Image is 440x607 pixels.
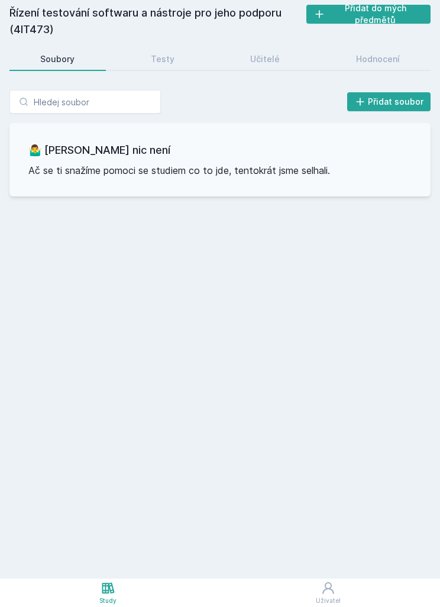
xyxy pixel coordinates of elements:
[120,47,206,71] a: Testy
[219,47,311,71] a: Učitelé
[9,90,161,114] input: Hledej soubor
[151,53,174,65] div: Testy
[99,596,117,605] div: Study
[347,92,431,111] button: Přidat soubor
[9,5,306,38] h2: Řízení testování softwaru a nástroje pro jeho podporu (4IT473)
[28,163,412,177] p: Ač se ti snažíme pomoci se studiem co to jde, tentokrát jsme selhali.
[28,142,412,159] h3: 🤷‍♂️ [PERSON_NAME] nic není
[9,47,106,71] a: Soubory
[306,5,431,24] button: Přidat do mých předmětů
[356,53,400,65] div: Hodnocení
[40,53,75,65] div: Soubory
[250,53,280,65] div: Učitelé
[316,596,341,605] div: Uživatel
[325,47,431,71] a: Hodnocení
